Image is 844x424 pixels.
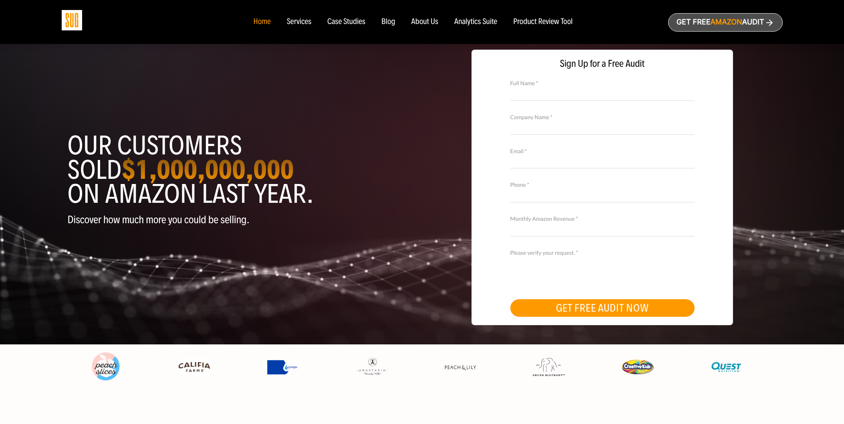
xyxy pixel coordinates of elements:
[327,18,365,26] a: Case Studies
[510,113,695,122] label: Company Name *
[411,18,439,26] a: About Us
[510,256,632,287] iframe: reCAPTCHA
[62,10,82,30] img: Sug
[178,359,210,376] img: Califia Farms
[510,222,695,236] input: Monthly Amazon Revenue *
[356,357,388,376] img: Anastasia Beverly Hills
[710,18,742,26] span: Amazon
[510,214,695,223] label: Monthly Amazon Revenue *
[510,86,695,100] input: Full Name *
[444,365,476,370] img: Peach & Lily
[510,180,695,189] label: Phone *
[510,188,695,202] input: Contact Number *
[668,13,783,32] a: Get freeAmazonAudit
[622,360,654,374] img: Creative Kids
[454,18,497,26] a: Analytics Suite
[90,351,122,383] img: Peach Slices
[510,154,695,168] input: Email *
[710,359,742,376] img: Quest Nutriton
[121,153,294,186] strong: $1,000,000,000
[68,134,416,206] h1: Our customers sold on Amazon last year.
[510,299,695,317] button: GET FREE AUDIT NOW
[287,18,311,26] a: Services
[68,214,416,226] p: Discover how much more you could be selling.
[513,18,572,26] a: Product Review Tool
[510,147,695,156] label: Email *
[480,58,725,70] span: Sign Up for a Free Audit
[381,18,395,26] a: Blog
[510,79,695,88] label: Full Name *
[533,358,565,376] img: Drunk Elephant
[510,120,695,134] input: Company Name *
[510,248,695,257] label: Please verify your request. *
[253,18,270,26] a: Home
[267,360,299,374] img: Express Water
